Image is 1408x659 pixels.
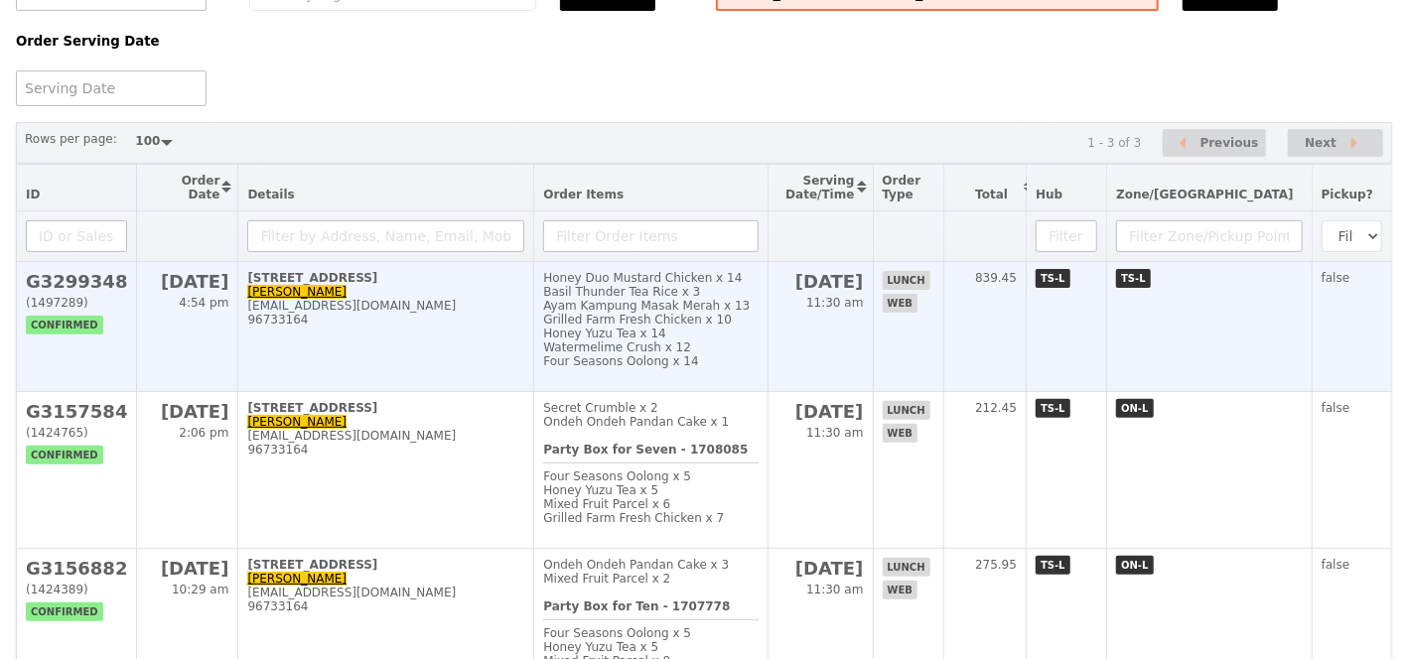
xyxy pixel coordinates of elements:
span: Honey Yuzu Tea x 5 [543,483,658,497]
span: TS-L [1036,269,1070,288]
span: ID [26,188,40,201]
span: Pickup? [1322,188,1373,201]
span: web [883,424,917,443]
span: 11:30 am [806,583,863,596]
h2: [DATE] [146,271,228,292]
div: 1 - 3 of 3 [1087,136,1141,150]
div: 96733164 [247,313,524,327]
span: TS-L [1036,399,1070,418]
span: 11:30 am [806,426,863,440]
span: Mixed Fruit Parcel x 6 [543,497,670,511]
span: web [883,581,917,599]
label: Rows per page: [25,129,117,149]
div: Mixed Fruit Parcel x 2 [543,572,759,586]
h2: [DATE] [777,401,864,422]
span: lunch [883,271,930,290]
a: [PERSON_NAME] [247,572,347,586]
div: (1424389) [26,583,127,596]
span: ON-L [1116,399,1153,418]
span: TS-L [1036,556,1070,575]
h2: G3299348 [26,271,127,292]
span: lunch [883,558,930,577]
span: TS-L [1116,269,1151,288]
span: Four Seasons Oolong x 5 [543,469,691,483]
div: Watermelime Crush x 12 [543,340,759,354]
div: Four Seasons Oolong x 14 [543,354,759,368]
input: Filter Order Items [543,220,759,252]
span: 212.45 [975,401,1017,415]
h2: [DATE] [777,271,864,292]
span: 2:06 pm [179,426,228,440]
button: Previous [1163,129,1266,158]
span: Details [247,188,294,201]
input: Filter Zone/Pickup Point [1116,220,1303,252]
div: Secret Crumble x 2 [543,401,759,415]
input: ID or Salesperson name [26,220,127,252]
b: Party Box for Ten - 1707778 [543,599,730,613]
span: Order Items [543,188,624,201]
div: Basil Thunder Tea Rice x 3 [543,285,759,299]
div: [STREET_ADDRESS] [247,558,524,572]
span: Four Seasons Oolong x 5 [543,626,691,640]
span: lunch [883,401,930,420]
div: Grilled Farm Fresh Chicken x 10 [543,313,759,327]
span: Honey Yuzu Tea x 5 [543,640,658,654]
span: confirmed [26,316,103,334]
h2: G3157584 [26,401,127,422]
button: Next [1288,129,1383,158]
b: Party Box for Seven - 1708085 [543,443,748,457]
span: 275.95 [975,558,1017,572]
span: confirmed [26,602,103,621]
div: 96733164 [247,599,524,613]
input: Filter by Address, Name, Email, Mobile [247,220,524,252]
div: [EMAIL_ADDRESS][DOMAIN_NAME] [247,586,524,599]
h5: Order Serving Date [16,34,225,49]
span: Order Type [883,174,921,201]
h2: [DATE] [146,558,228,579]
span: Zone/[GEOGRAPHIC_DATA] [1116,188,1294,201]
h2: [DATE] [777,558,864,579]
span: false [1322,558,1350,572]
div: [STREET_ADDRESS] [247,401,524,415]
a: [PERSON_NAME] [247,285,347,299]
span: 11:30 am [806,296,863,310]
div: Ayam Kampung Masak Merah x 13 [543,299,759,313]
span: false [1322,271,1350,285]
div: Ondeh Ondeh Pandan Cake x 1 [543,415,759,429]
div: Ondeh Ondeh Pandan Cake x 3 [543,558,759,572]
div: 96733164 [247,443,524,457]
div: [EMAIL_ADDRESS][DOMAIN_NAME] [247,299,524,313]
span: Next [1305,131,1337,155]
div: Honey Yuzu Tea x 14 [543,327,759,340]
div: Honey Duo Mustard Chicken x 14 [543,271,759,285]
a: [PERSON_NAME] [247,415,347,429]
span: Grilled Farm Fresh Chicken x 7 [543,511,724,525]
span: 10:29 am [172,583,228,596]
h2: G3156882 [26,558,127,579]
span: Hub [1036,188,1062,201]
span: web [883,294,917,313]
div: [STREET_ADDRESS] [247,271,524,285]
h2: [DATE] [146,401,228,422]
input: Filter Hub [1036,220,1097,252]
input: Serving Date [16,70,207,106]
div: (1497289) [26,296,127,310]
span: 839.45 [975,271,1017,285]
span: 4:54 pm [179,296,228,310]
span: ON-L [1116,556,1153,575]
span: false [1322,401,1350,415]
div: (1424765) [26,426,127,440]
span: confirmed [26,446,103,464]
div: [EMAIL_ADDRESS][DOMAIN_NAME] [247,429,524,443]
span: Previous [1200,131,1259,155]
